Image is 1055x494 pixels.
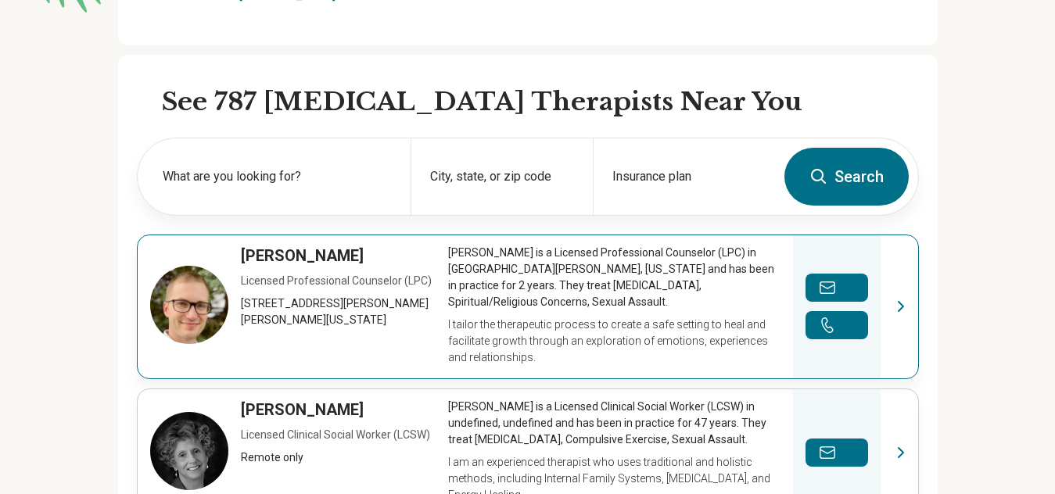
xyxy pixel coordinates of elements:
label: What are you looking for? [163,167,392,186]
button: Make a phone call [806,311,868,339]
button: Search [784,148,909,206]
h2: See 787 [MEDICAL_DATA] Therapists Near You [162,86,919,119]
button: Send a message [806,439,868,467]
button: Send a message [806,274,868,302]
